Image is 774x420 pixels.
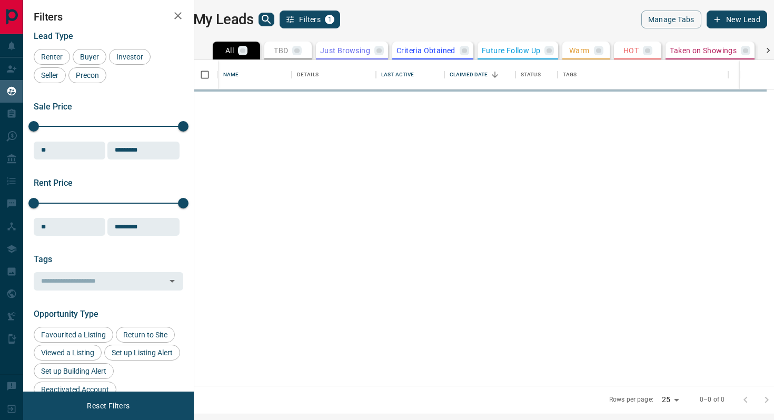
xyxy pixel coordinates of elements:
button: New Lead [707,11,767,28]
p: Rows per page: [609,395,653,404]
div: Return to Site [116,327,175,343]
span: 1 [326,16,333,23]
span: Tags [34,254,52,264]
span: Reactivated Account [37,385,113,394]
span: Opportunity Type [34,309,98,319]
div: Viewed a Listing [34,345,102,361]
span: Investor [113,53,147,61]
button: Reset Filters [80,397,136,415]
span: Renter [37,53,66,61]
button: Manage Tabs [641,11,701,28]
p: Criteria Obtained [396,47,455,54]
button: Sort [488,67,502,82]
div: Claimed Date [444,60,515,89]
button: search button [259,13,274,26]
div: 25 [658,392,683,407]
span: Lead Type [34,31,73,41]
div: Details [297,60,319,89]
span: Return to Site [120,331,171,339]
div: Set up Listing Alert [104,345,180,361]
span: Rent Price [34,178,73,188]
div: Reactivated Account [34,382,116,397]
p: TBD [274,47,288,54]
div: Investor [109,49,151,65]
div: Favourited a Listing [34,327,113,343]
div: Name [218,60,292,89]
span: Set up Listing Alert [108,348,176,357]
p: Future Follow Up [482,47,540,54]
span: Buyer [76,53,103,61]
button: Filters1 [280,11,340,28]
div: Status [521,60,541,89]
div: Seller [34,67,66,83]
div: Renter [34,49,70,65]
p: Just Browsing [320,47,370,54]
div: Buyer [73,49,106,65]
span: Favourited a Listing [37,331,110,339]
div: Set up Building Alert [34,363,114,379]
p: Taken on Showings [670,47,737,54]
div: Status [515,60,558,89]
h2: Filters [34,11,183,23]
div: Details [292,60,376,89]
span: Precon [72,71,103,79]
div: Last Active [376,60,444,89]
h1: My Leads [193,11,254,28]
div: Name [223,60,239,89]
span: Sale Price [34,102,72,112]
div: Tags [558,60,728,89]
div: Precon [68,67,106,83]
p: HOT [623,47,639,54]
div: Last Active [381,60,414,89]
span: Viewed a Listing [37,348,98,357]
p: All [225,47,234,54]
p: Warm [569,47,590,54]
span: Set up Building Alert [37,367,110,375]
button: Open [165,274,180,288]
div: Tags [563,60,577,89]
span: Seller [37,71,62,79]
div: Claimed Date [450,60,488,89]
p: 0–0 of 0 [700,395,725,404]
